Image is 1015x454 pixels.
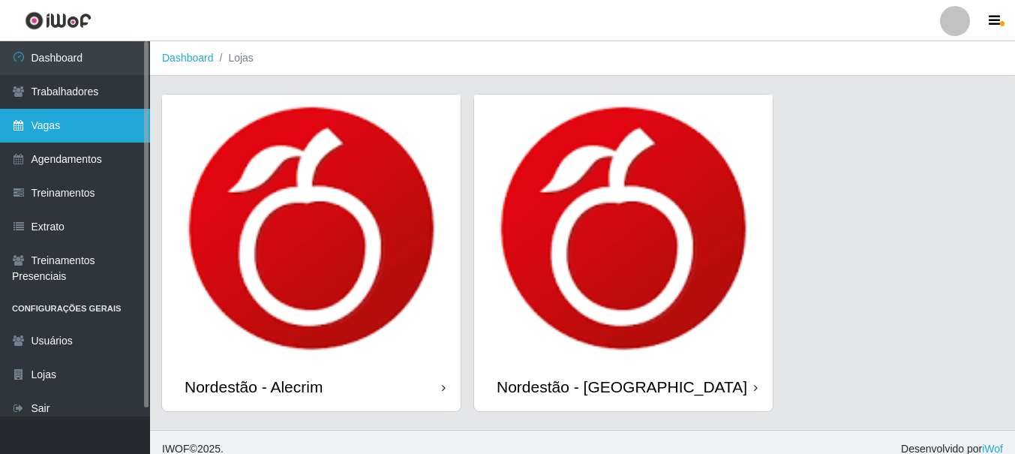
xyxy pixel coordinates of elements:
a: Dashboard [162,52,214,64]
div: Nordestão - [GEOGRAPHIC_DATA] [497,377,747,396]
li: Lojas [214,50,254,66]
a: Nordestão - Alecrim [162,95,461,411]
a: Nordestão - [GEOGRAPHIC_DATA] [474,95,773,411]
img: cardImg [474,95,773,362]
img: cardImg [162,95,461,362]
div: Nordestão - Alecrim [185,377,323,396]
nav: breadcrumb [150,41,1015,76]
img: CoreUI Logo [25,11,92,30]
